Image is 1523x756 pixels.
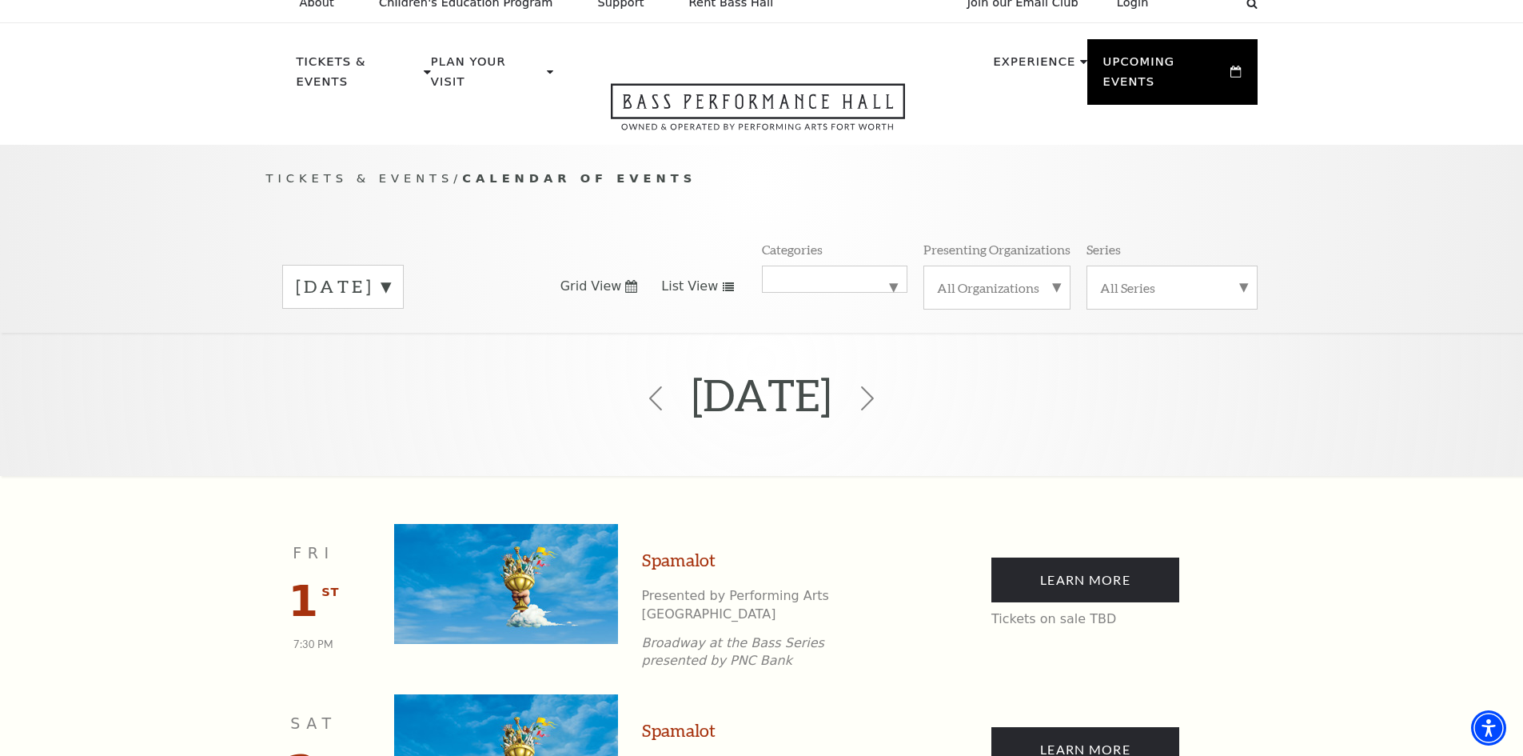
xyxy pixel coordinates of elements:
[296,274,390,299] label: [DATE]
[642,548,716,573] a: Spamalot
[1086,241,1121,258] p: Series
[937,279,1057,296] label: All Organizations
[293,638,334,650] span: 7:30 PM
[1100,279,1244,296] label: All Series
[431,52,543,101] p: Plan Your Visit
[266,712,362,735] p: Sat
[560,278,622,295] span: Grid View
[462,171,696,185] span: Calendar of Events
[297,52,421,101] p: Tickets & Events
[1471,710,1506,746] div: Accessibility Menu
[642,718,716,743] a: Spamalot
[993,52,1075,81] p: Experience
[692,345,831,445] h2: [DATE]
[661,278,718,295] span: List View
[266,171,454,185] span: Tickets & Events
[991,558,1179,602] a: Learn More Tickets on sale TBD
[1103,52,1227,101] p: Upcoming Events
[266,169,1258,189] p: /
[644,386,668,410] svg: Click to view the previous month
[289,576,319,626] span: 1
[991,610,1179,628] p: Tickets on sale TBD
[642,634,890,670] p: Broadway at the Bass Series presented by PNC Bank
[855,386,879,410] svg: Click to view the next month
[642,587,890,623] p: Presented by Performing Arts [GEOGRAPHIC_DATA]
[394,524,618,644] img: Spamalot
[762,241,823,258] p: Categories
[553,83,963,145] a: Open this option
[266,542,362,565] p: Fri
[321,582,339,602] span: st
[923,241,1070,258] p: Presenting Organizations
